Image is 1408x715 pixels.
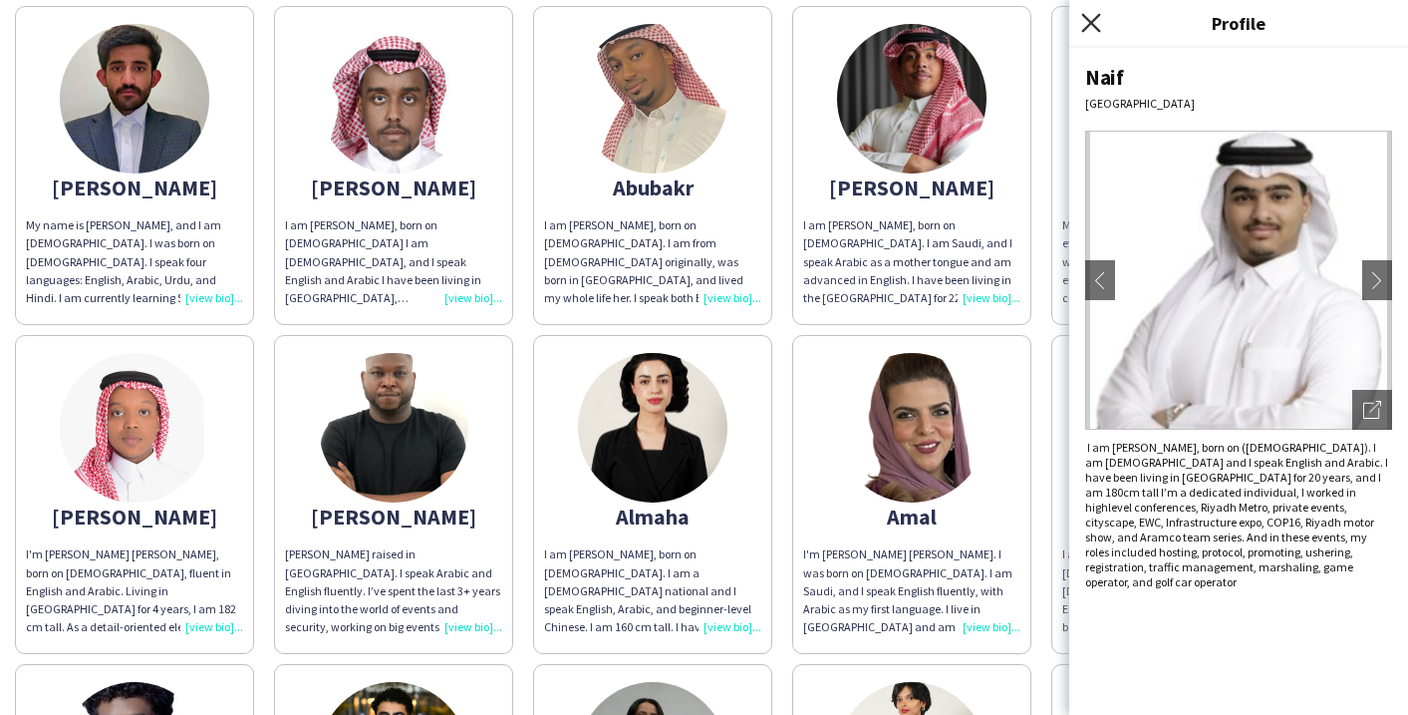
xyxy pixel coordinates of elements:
div: [PERSON_NAME] [285,508,502,526]
div: Naif [1085,64,1392,91]
div: I'm [PERSON_NAME] [PERSON_NAME]. I was born on [DEMOGRAPHIC_DATA]. I am Saudi, and I speak Englis... [803,545,1020,636]
div: [PERSON_NAME] [285,179,502,196]
img: thumb-fb85270c-d289-410b-a08f-503fdd1a7faa.jpg [578,353,727,503]
img: thumb-443a8205-2095-4d02-8da6-f73cbbde58a9.png [837,353,986,503]
h3: Profile [1069,10,1408,36]
div: I'm [PERSON_NAME] [PERSON_NAME], born on [DEMOGRAPHIC_DATA], fluent in English and Arabic. Living... [26,545,243,636]
img: thumb-672d101f17e43.jpg [60,24,209,174]
img: thumb-fa7a7f44-d515-4202-bc5a-774dc75cebcd.jpg [319,353,468,503]
div: I am [PERSON_NAME], born on [DEMOGRAPHIC_DATA] I am [DEMOGRAPHIC_DATA], and I speak English and A... [285,216,502,307]
div: [GEOGRAPHIC_DATA] [1085,96,1392,111]
div: [PERSON_NAME] [803,179,1020,196]
div: ‏ I am [PERSON_NAME], born on ([DEMOGRAPHIC_DATA]). I am [DEMOGRAPHIC_DATA] and I speak English a... [1085,440,1392,589]
div: [PERSON_NAME] [1062,179,1279,196]
div: I am [PERSON_NAME], born on [DEMOGRAPHIC_DATA]. I am Saudi, and I speak Arabic as a mother tongue... [803,216,1020,307]
div: [PERSON_NAME] raised in [GEOGRAPHIC_DATA]. I speak Arabic and English fluently. I’ve spent the la... [285,545,502,636]
img: thumb-68c2dd12cbea5.jpeg [319,24,468,174]
div: Open photos pop-in [1352,390,1392,430]
div: I am [PERSON_NAME], born on [DEMOGRAPHIC_DATA]. I am a [DEMOGRAPHIC_DATA] national and I speak En... [544,545,761,636]
img: Crew avatar or photo [1085,131,1392,430]
div: [PERSON_NAME] [26,508,243,526]
div: Abubakr [544,179,761,196]
div: Almaha [544,508,761,526]
div: I am [PERSON_NAME], born on [DEMOGRAPHIC_DATA]. I am from [DEMOGRAPHIC_DATA] originally, was born... [544,216,761,307]
img: thumb-683d556527835.jpg [837,24,986,174]
div: Amal [803,508,1020,526]
div: Amro [1062,508,1279,526]
div: [PERSON_NAME] [26,179,243,196]
img: thumb-bedb60c8-aa37-4680-a184-eaa0b378644e.png [578,24,727,174]
div: I am [PERSON_NAME], born on [DEMOGRAPHIC_DATA]. I am [DEMOGRAPHIC_DATA] and I speak English, Arab... [1062,545,1279,636]
div: My name is [PERSON_NAME] and I am an event logistics and operations specialist with a solid backg... [1062,216,1279,307]
div: My name is [PERSON_NAME], and I am [DEMOGRAPHIC_DATA]. I was born on [DEMOGRAPHIC_DATA]. I speak ... [26,216,243,307]
img: thumb-0417b52c-77af-4b18-9cf9-5646f7794a18.jpg [60,353,209,503]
